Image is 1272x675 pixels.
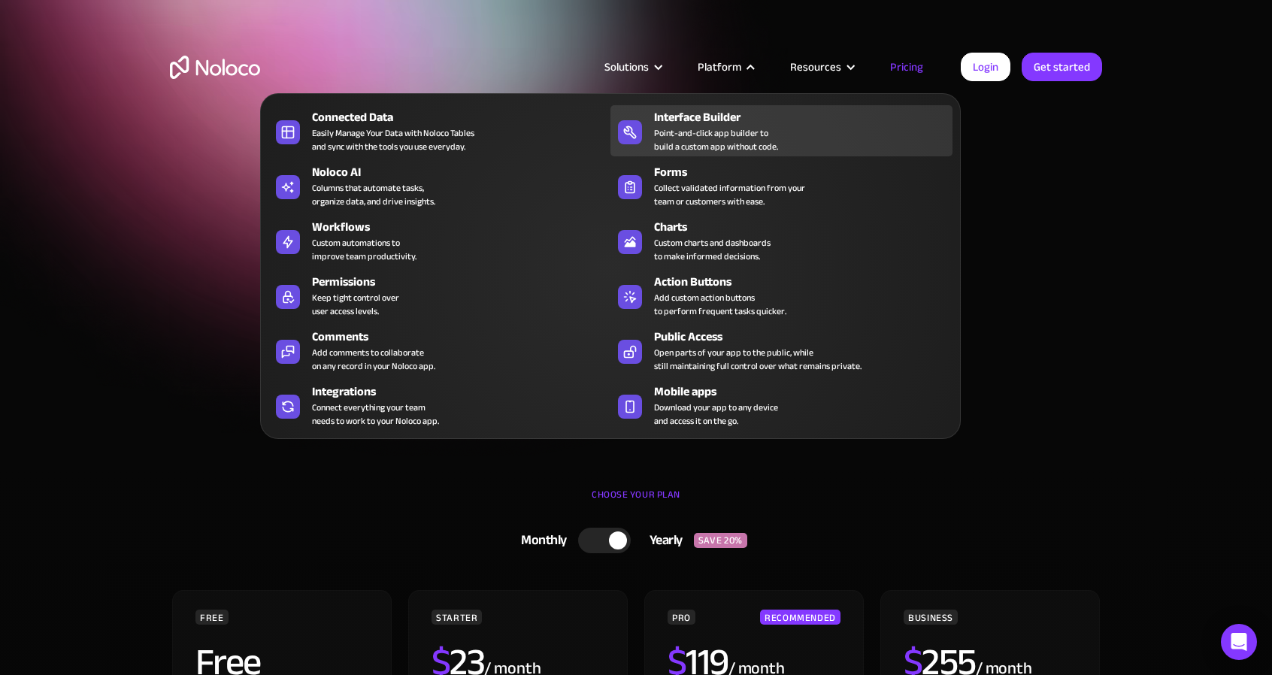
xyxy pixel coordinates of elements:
div: Yearly [631,529,694,552]
a: ChartsCustom charts and dashboardsto make informed decisions. [610,215,952,266]
div: Permissions [312,273,617,291]
div: Platform [698,57,741,77]
div: RECOMMENDED [760,610,840,625]
div: STARTER [432,610,482,625]
div: Point-and-click app builder to build a custom app without code. [654,126,778,153]
div: Solutions [586,57,679,77]
div: Platform [679,57,771,77]
a: IntegrationsConnect everything your teamneeds to work to your Noloco app. [268,380,610,431]
a: Mobile appsDownload your app to any deviceand access it on the go. [610,380,952,431]
div: Open Intercom Messenger [1221,624,1257,660]
div: Resources [790,57,841,77]
div: Custom automations to improve team productivity. [312,236,416,263]
div: Collect validated information from your team or customers with ease. [654,181,805,208]
div: Custom charts and dashboards to make informed decisions. [654,236,771,263]
div: Add custom action buttons to perform frequent tasks quicker. [654,291,786,318]
div: Workflows [312,218,617,236]
a: PermissionsKeep tight control overuser access levels. [268,270,610,321]
h1: Flexible Pricing Designed for Business [170,128,1102,218]
div: Noloco AI [312,163,617,181]
a: Connected DataEasily Manage Your Data with Noloco Tablesand sync with the tools you use everyday. [268,105,610,156]
a: Noloco AIColumns that automate tasks,organize data, and drive insights. [268,160,610,211]
a: Get started [1022,53,1102,81]
nav: Platform [260,72,961,439]
div: PRO [668,610,695,625]
div: Forms [654,163,959,181]
div: Open parts of your app to the public, while still maintaining full control over what remains priv... [654,346,862,373]
div: BUSINESS [904,610,958,625]
a: WorkflowsCustom automations toimprove team productivity. [268,215,610,266]
div: SAVE 20% [694,533,747,548]
a: Pricing [871,57,942,77]
div: Easily Manage Your Data with Noloco Tables and sync with the tools you use everyday. [312,126,474,153]
div: CHOOSE YOUR PLAN [170,483,1102,521]
div: Public Access [654,328,959,346]
div: Resources [771,57,871,77]
a: Public AccessOpen parts of your app to the public, whilestill maintaining full control over what ... [610,325,952,376]
a: Action ButtonsAdd custom action buttonsto perform frequent tasks quicker. [610,270,952,321]
h2: Grow your business at any stage with tiered pricing plans that fit your needs. [170,233,1102,278]
div: FREE [195,610,229,625]
div: Solutions [604,57,649,77]
div: Monthly [502,529,578,552]
div: Comments [312,328,617,346]
div: Columns that automate tasks, organize data, and drive insights. [312,181,435,208]
div: Keep tight control over user access levels. [312,291,399,318]
a: Login [961,53,1010,81]
a: FormsCollect validated information from yourteam or customers with ease. [610,160,952,211]
div: Interface Builder [654,108,959,126]
div: Integrations [312,383,617,401]
div: Mobile apps [654,383,959,401]
a: Interface BuilderPoint-and-click app builder tobuild a custom app without code. [610,105,952,156]
div: Charts [654,218,959,236]
span: Download your app to any device and access it on the go. [654,401,778,428]
div: Connected Data [312,108,617,126]
a: CommentsAdd comments to collaborateon any record in your Noloco app. [268,325,610,376]
a: home [170,56,260,79]
div: Add comments to collaborate on any record in your Noloco app. [312,346,435,373]
div: Action Buttons [654,273,959,291]
div: Connect everything your team needs to work to your Noloco app. [312,401,439,428]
